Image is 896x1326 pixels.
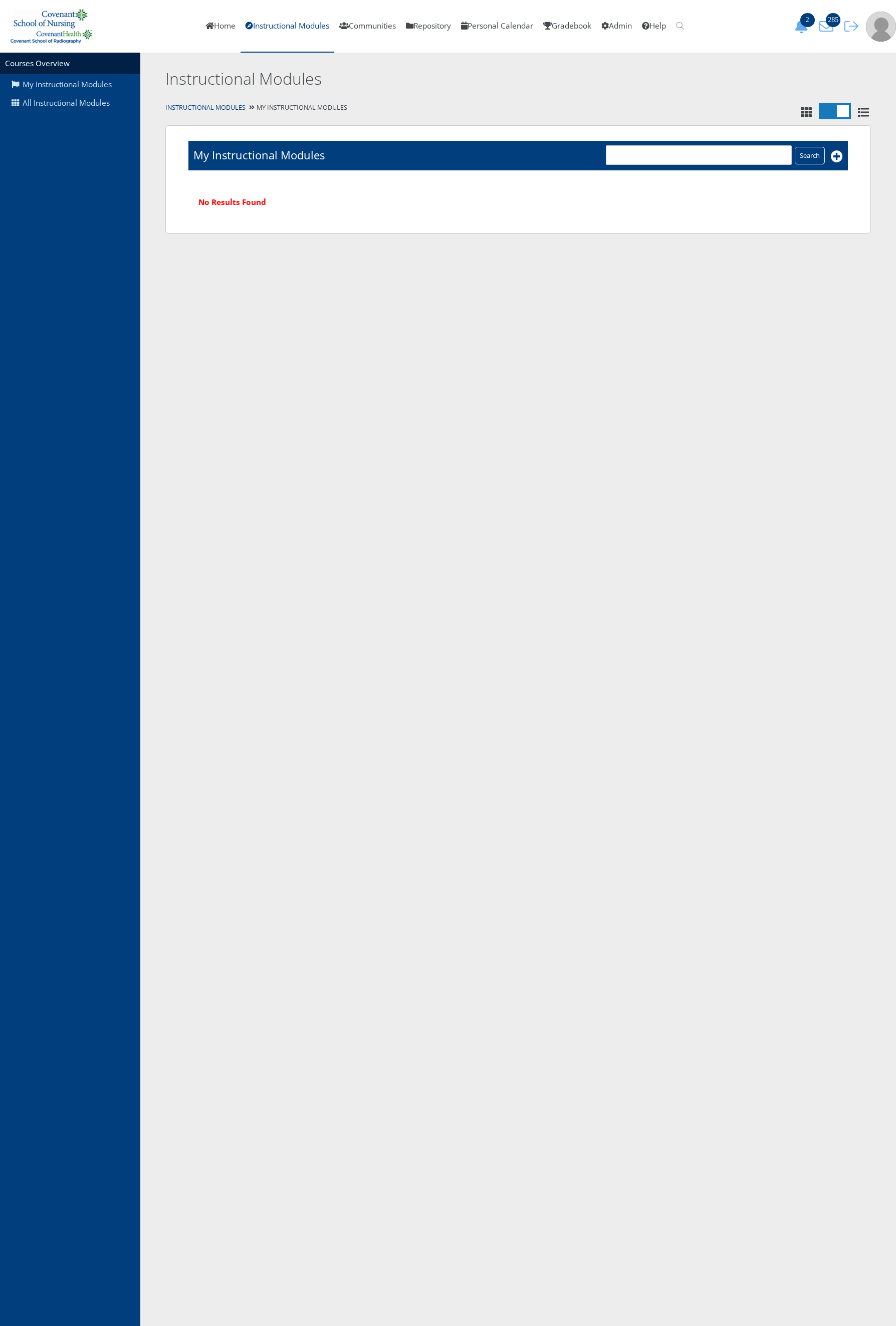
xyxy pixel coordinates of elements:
[5,58,70,69] a: Courses Overview
[795,147,825,164] input: Search
[816,19,841,34] button: 285
[791,19,816,34] button: 2
[831,150,843,162] i: Add New
[791,21,816,31] a: 2
[800,13,815,27] span: 2
[866,12,896,42] img: user-profile-default-picture.png
[799,107,814,118] i: Tile
[165,103,246,112] a: Instructional Modules
[193,147,325,163] h1: My Instructional Modules
[856,107,871,118] i: List
[140,101,896,115] div: My Instructional Modules
[826,13,840,27] span: 285
[188,186,848,218] div: No Results Found
[816,21,841,31] a: 285
[165,68,714,90] h2: Instructional Modules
